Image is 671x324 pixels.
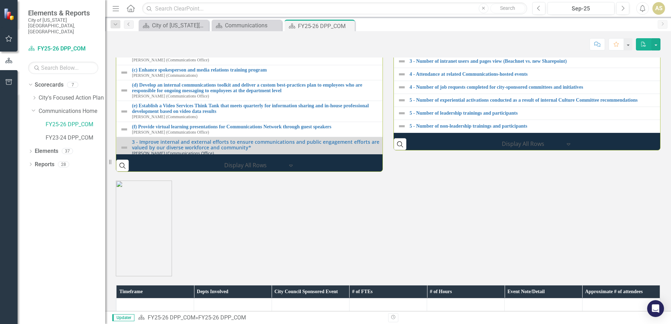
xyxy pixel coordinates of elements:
[4,8,16,20] img: ClearPoint Strategy
[225,21,280,30] div: Communications
[213,21,280,30] a: Communications
[132,58,209,62] small: [PERSON_NAME] (Communications Office)
[117,298,194,311] td: Double-Click to Edit
[198,314,246,321] div: FY25-26 DPP_COM
[138,314,383,322] div: »
[112,314,134,321] span: Updater
[647,300,664,317] div: Open Intercom Messenger
[132,115,198,119] small: [PERSON_NAME] (Communications)
[58,161,69,167] div: 28
[410,97,667,103] a: 5 - Number of experiential activations conducted as a result of internal Culture Committee recomm...
[132,67,383,73] a: (c) Enhance spokesperson and media relations training program
[398,122,406,130] img: Not Defined
[117,65,387,80] td: Double-Click to Edit Right Click for Context Menu
[410,123,667,129] a: 5 - Number of non-leadership trainings and participants
[398,57,406,66] img: Not Defined
[28,9,98,17] span: Elements & Reports
[140,21,207,30] a: City of [US_STATE][GEOGRAPHIC_DATA]
[582,298,660,311] td: Double-Click to Edit
[194,298,272,311] td: Double-Click to Edit
[490,4,525,13] button: Search
[398,83,406,92] img: Not Defined
[39,94,105,102] a: City's Focused Action Plan
[272,298,349,311] td: Double-Click to Edit
[652,2,665,15] button: AS
[62,148,73,154] div: 37
[132,139,383,150] a: 3 - Improve internal and external efforts to ensure communications and public engagement efforts ...
[117,80,387,101] td: Double-Click to Edit Right Click for Context Menu
[148,314,195,321] a: FY25-26 DPP_COM
[398,109,406,117] img: Not Defined
[117,137,387,158] td: Double-Click to Edit Right Click for Context Menu
[505,298,582,311] td: Double-Click to Edit
[398,96,406,104] img: Not Defined
[132,103,383,114] a: (e) Establish a Video Services Think Tank that meets quarterly for information sharing and in-hou...
[132,94,209,99] small: [PERSON_NAME] (Communications Office)
[349,298,427,311] td: Double-Click to Edit
[35,161,54,169] a: Reports
[120,68,128,77] img: Not Defined
[410,110,667,116] a: 5 - Number of leadership trainings and participants
[120,86,128,95] img: Not Defined
[410,59,667,64] a: 3 - Number of intranet users and pages view (Beachnet vs. new Sharepoint)
[132,82,383,93] a: (d) Develop an internal communications toolkit and deliver a custom best-practices plan to employ...
[120,107,128,116] img: Not Defined
[132,151,214,155] small: [PERSON_NAME] (Communications Office)
[152,21,207,30] div: City of [US_STATE][GEOGRAPHIC_DATA]
[500,5,515,11] span: Search
[67,82,78,88] div: 7
[132,124,383,129] a: (f) Provide virtual learning presentations for Communications Network through guest speakers
[547,2,614,15] button: Sep-25
[39,107,105,115] a: Communications Home
[298,22,353,31] div: FY25-26 DPP_COM
[132,130,209,135] small: [PERSON_NAME] (Communications Office)
[120,143,128,152] img: Not Defined
[550,5,612,13] div: Sep-25
[35,81,64,89] a: Scorecards
[410,85,667,90] a: 4 - Number of job requests completed for city-sponsored committees and initiatives
[410,72,667,77] a: 4 - Attendance at related Communications-hosted events
[28,45,98,53] a: FY25-26 DPP_COM
[120,125,128,134] img: Not Defined
[398,70,406,79] img: Not Defined
[28,62,98,74] input: Search Below...
[46,134,105,142] a: FY23-24 DPP_COM
[117,122,387,137] td: Double-Click to Edit Right Click for Context Menu
[117,101,387,122] td: Double-Click to Edit Right Click for Context Menu
[427,298,505,311] td: Double-Click to Edit
[35,147,58,155] a: Elements
[132,73,198,78] small: [PERSON_NAME] (Communications)
[46,121,105,129] a: FY25-26 DPP_COM
[142,2,527,15] input: Search ClearPoint...
[28,17,98,34] small: City of [US_STATE][GEOGRAPHIC_DATA], [GEOGRAPHIC_DATA]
